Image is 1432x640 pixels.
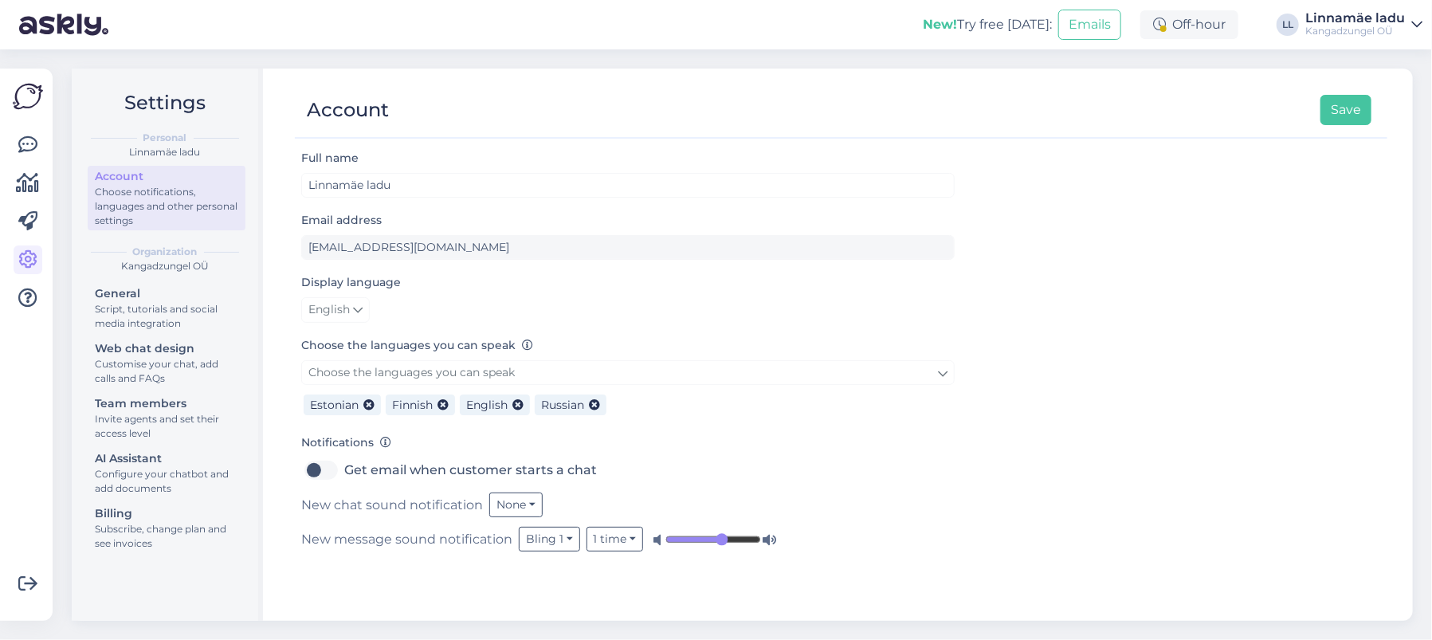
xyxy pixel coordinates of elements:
div: AI Assistant [95,450,238,467]
div: New chat sound notification [301,493,955,517]
input: Enter name [301,173,955,198]
span: English [466,398,508,412]
h2: Settings [84,88,245,118]
button: Emails [1058,10,1121,40]
div: LL [1277,14,1299,36]
button: None [489,493,543,517]
span: Finnish [392,398,433,412]
b: Organization [133,245,198,259]
b: Personal [143,131,187,145]
a: Team membersInvite agents and set their access level [88,393,245,443]
div: Choose notifications, languages and other personal settings [95,185,238,228]
div: Subscribe, change plan and see invoices [95,522,238,551]
label: Full name [301,150,359,167]
a: BillingSubscribe, change plan and see invoices [88,503,245,553]
span: Russian [541,398,584,412]
a: Choose the languages you can speak [301,360,955,385]
span: Estonian [310,398,359,412]
span: English [308,301,350,319]
div: Linnamäe ladu [1305,12,1405,25]
div: General [95,285,238,302]
div: Off-hour [1140,10,1238,39]
img: Askly Logo [13,81,43,112]
span: Choose the languages you can speak [308,365,515,379]
button: Bling 1 [519,527,580,552]
a: English [301,297,370,323]
div: Account [95,168,238,185]
a: AccountChoose notifications, languages and other personal settings [88,166,245,230]
button: 1 time [587,527,644,552]
label: Email address [301,212,382,229]
label: Get email when customer starts a chat [344,457,597,483]
a: AI AssistantConfigure your chatbot and add documents [88,448,245,498]
div: Try free [DATE]: [923,15,1052,34]
div: Invite agents and set their access level [95,412,238,441]
div: Kangadzungel OÜ [84,259,245,273]
div: Configure your chatbot and add documents [95,467,238,496]
a: Linnamäe laduKangadzungel OÜ [1305,12,1422,37]
label: Choose the languages you can speak [301,337,533,354]
div: Customise your chat, add calls and FAQs [95,357,238,386]
div: Kangadzungel OÜ [1305,25,1405,37]
div: Account [307,95,389,125]
div: Team members [95,395,238,412]
button: Save [1320,95,1371,125]
div: Script, tutorials and social media integration [95,302,238,331]
div: Billing [95,505,238,522]
b: New! [923,17,957,32]
label: Notifications [301,434,391,451]
div: Linnamäe ladu [84,145,245,159]
label: Display language [301,274,401,291]
div: Web chat design [95,340,238,357]
a: GeneralScript, tutorials and social media integration [88,283,245,333]
a: Web chat designCustomise your chat, add calls and FAQs [88,338,245,388]
div: New message sound notification [301,527,955,552]
input: Enter email [301,235,955,260]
